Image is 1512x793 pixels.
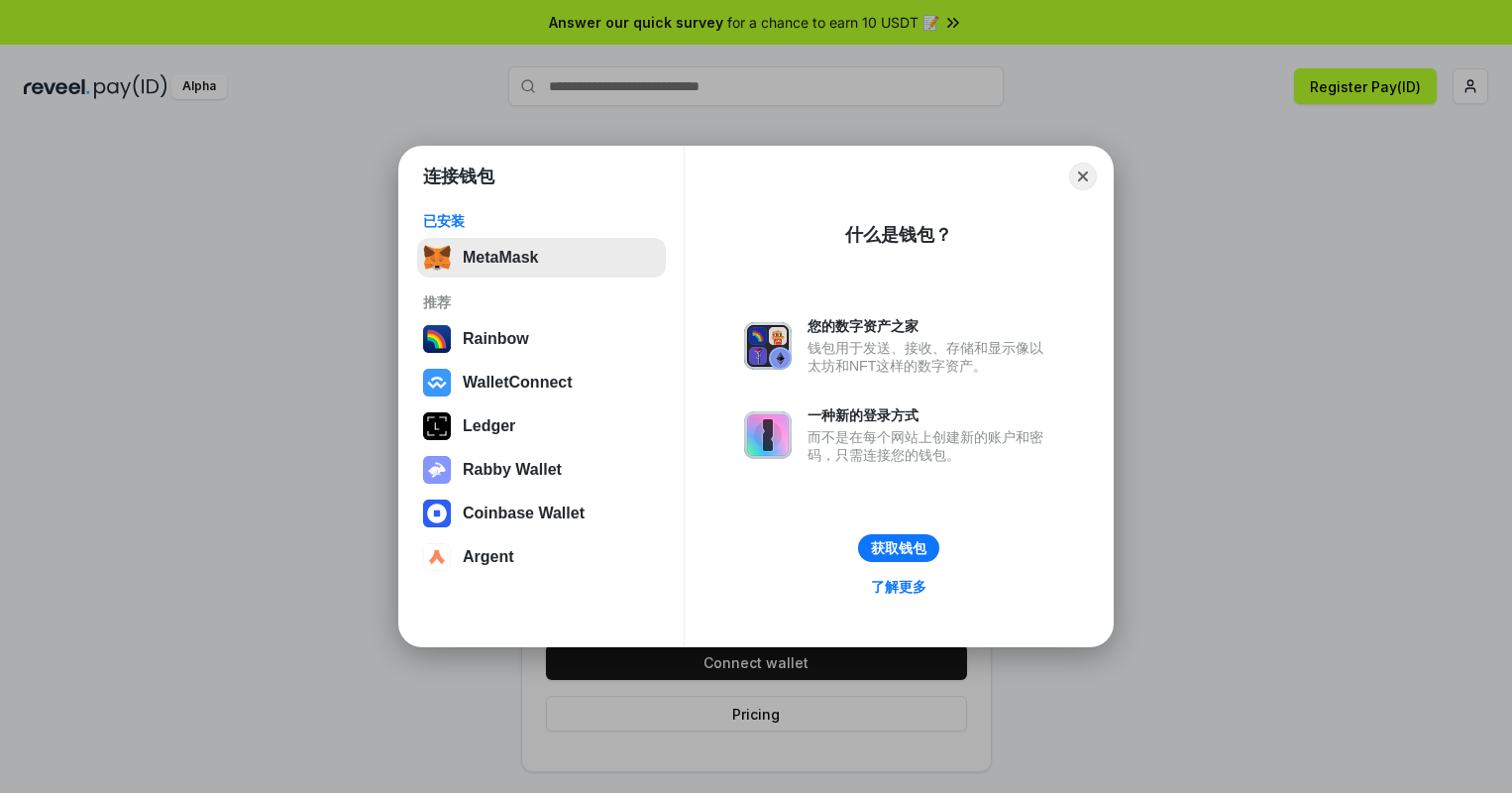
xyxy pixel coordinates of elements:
div: 推荐 [423,293,660,311]
div: Rabby Wallet [463,461,562,479]
button: 获取钱包 [858,534,939,562]
button: Rainbow [417,319,666,359]
button: Ledger [417,406,666,446]
button: WalletConnect [417,363,666,402]
div: WalletConnect [463,374,573,392]
button: Coinbase Wallet [417,494,666,533]
img: svg+xml,%3Csvg%20width%3D%2228%22%20height%3D%2228%22%20viewBox%3D%220%200%2028%2028%22%20fill%3D... [423,369,451,396]
div: Rainbow [463,330,529,348]
button: Close [1069,163,1097,190]
div: 而不是在每个网站上创建新的账户和密码，只需连接您的钱包。 [808,428,1053,464]
img: svg+xml,%3Csvg%20width%3D%2228%22%20height%3D%2228%22%20viewBox%3D%220%200%2028%2028%22%20fill%3D... [423,543,451,571]
div: 了解更多 [871,578,926,596]
img: svg+xml,%3Csvg%20fill%3D%22none%22%20height%3D%2233%22%20viewBox%3D%220%200%2035%2033%22%20width%... [423,244,451,272]
button: MetaMask [417,238,666,278]
img: svg+xml,%3Csvg%20xmlns%3D%22http%3A%2F%2Fwww.w3.org%2F2000%2Fsvg%22%20fill%3D%22none%22%20viewBox... [744,411,792,459]
button: Argent [417,537,666,577]
div: Argent [463,548,514,566]
img: svg+xml,%3Csvg%20width%3D%22120%22%20height%3D%22120%22%20viewBox%3D%220%200%20120%20120%22%20fil... [423,325,451,353]
div: Ledger [463,417,515,435]
div: 您的数字资产之家 [808,317,1053,335]
div: 一种新的登录方式 [808,406,1053,424]
h1: 连接钱包 [423,165,494,188]
div: 获取钱包 [871,539,926,557]
img: svg+xml,%3Csvg%20xmlns%3D%22http%3A%2F%2Fwww.w3.org%2F2000%2Fsvg%22%20fill%3D%22none%22%20viewBox... [744,322,792,370]
img: svg+xml,%3Csvg%20xmlns%3D%22http%3A%2F%2Fwww.w3.org%2F2000%2Fsvg%22%20fill%3D%22none%22%20viewBox... [423,456,451,484]
button: Rabby Wallet [417,450,666,490]
div: Coinbase Wallet [463,505,585,522]
div: 什么是钱包？ [845,223,952,247]
img: svg+xml,%3Csvg%20xmlns%3D%22http%3A%2F%2Fwww.w3.org%2F2000%2Fsvg%22%20width%3D%2228%22%20height%3... [423,412,451,440]
a: 了解更多 [859,574,938,600]
img: svg+xml,%3Csvg%20width%3D%2228%22%20height%3D%2228%22%20viewBox%3D%220%200%2028%2028%22%20fill%3D... [423,500,451,527]
div: 钱包用于发送、接收、存储和显示像以太坊和NFT这样的数字资产。 [808,339,1053,375]
div: MetaMask [463,249,538,267]
div: 已安装 [423,212,660,230]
